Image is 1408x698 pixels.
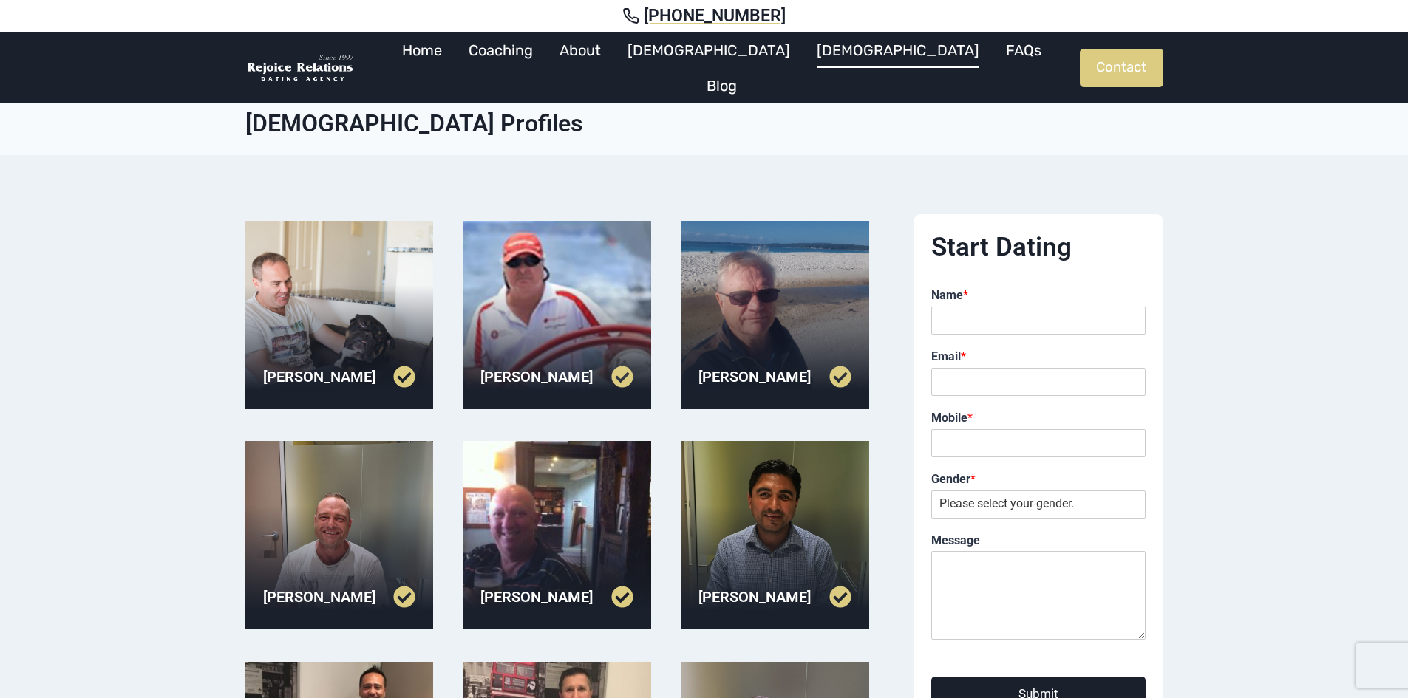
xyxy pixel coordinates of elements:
input: Mobile [931,429,1146,457]
span: [PHONE_NUMBER] [644,6,786,27]
a: Coaching [455,32,546,68]
label: Mobile [931,411,1146,426]
a: About [546,32,614,68]
label: Gender [931,472,1146,487]
a: Blog [693,68,750,103]
h1: [DEMOGRAPHIC_DATA] Profiles [245,109,1163,137]
a: Home [389,32,455,68]
nav: Primary Navigation [364,32,1080,103]
a: Contact [1080,49,1163,87]
a: [DEMOGRAPHIC_DATA] [614,32,803,68]
label: Message [931,533,1146,549]
a: [PHONE_NUMBER] [18,6,1390,27]
h2: Start Dating [931,232,1146,263]
a: FAQs [993,32,1055,68]
label: Name [931,288,1146,304]
a: [DEMOGRAPHIC_DATA] [803,32,993,68]
img: Rejoice Relations [245,53,356,83]
label: Email [931,349,1146,365]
